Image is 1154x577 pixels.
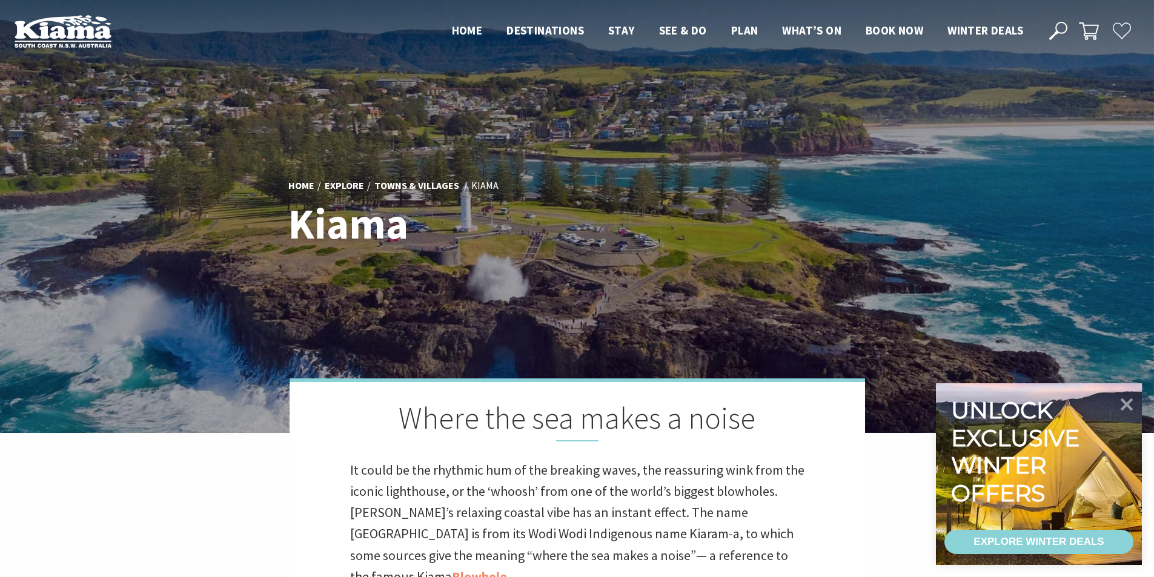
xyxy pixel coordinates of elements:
div: EXPLORE WINTER DEALS [973,530,1104,554]
span: Home [452,23,483,38]
span: See & Do [659,23,707,38]
a: Home [288,179,314,193]
img: Kiama Logo [15,15,111,48]
a: Towns & Villages [374,179,459,193]
span: Stay [608,23,635,38]
h1: Kiama [288,200,631,246]
span: What’s On [782,23,841,38]
a: EXPLORE WINTER DEALS [944,530,1133,554]
span: Book now [866,23,923,38]
h2: Where the sea makes a noise [350,400,804,441]
span: Destinations [506,23,584,38]
li: Kiama [471,178,499,194]
span: Plan [731,23,758,38]
a: Explore [325,179,364,193]
nav: Main Menu [440,21,1035,41]
span: Winter Deals [947,23,1023,38]
div: Unlock exclusive winter offers [951,397,1085,507]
